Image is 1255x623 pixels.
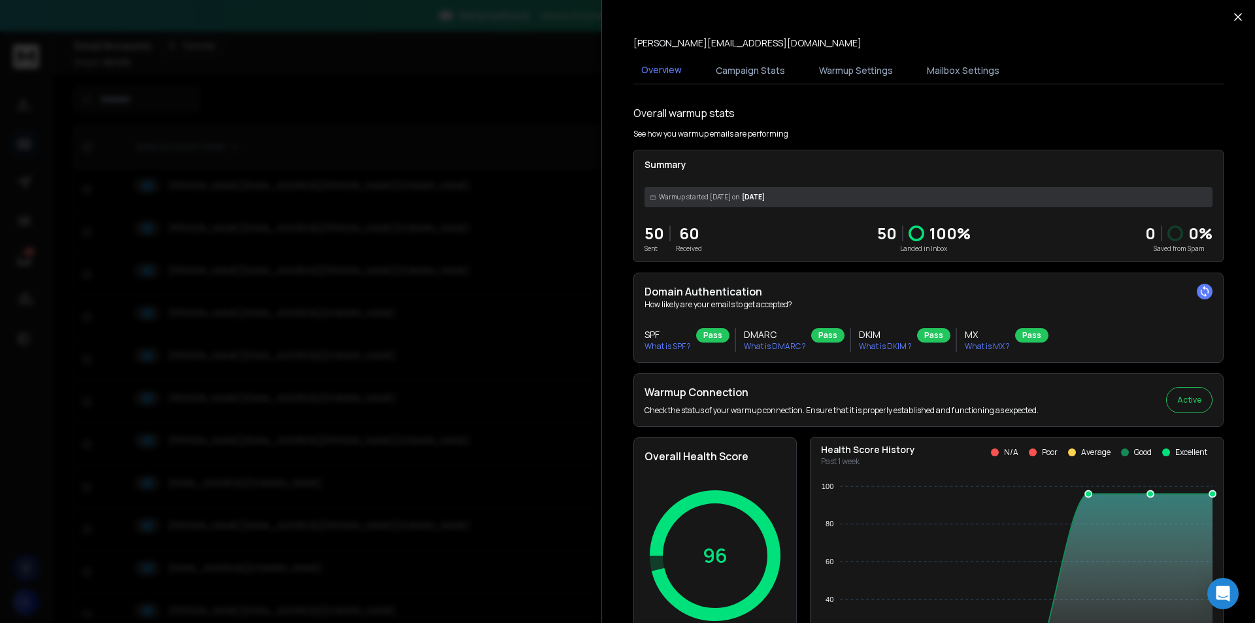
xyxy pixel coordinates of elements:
[633,129,788,139] p: See how you warmup emails are performing
[676,223,702,244] p: 60
[644,341,691,352] p: What is SPF ?
[644,384,1039,400] h2: Warmup Connection
[676,244,702,254] p: Received
[1145,222,1156,244] strong: 0
[1134,447,1152,458] p: Good
[659,192,739,202] span: Warmup started [DATE] on
[1166,387,1213,413] button: Active
[644,244,664,254] p: Sent
[965,341,1010,352] p: What is MX ?
[821,443,915,456] p: Health Score History
[917,328,950,343] div: Pass
[1188,223,1213,244] p: 0 %
[644,223,664,244] p: 50
[644,448,786,464] h2: Overall Health Score
[1042,447,1058,458] p: Poor
[811,328,845,343] div: Pass
[965,328,1010,341] h3: MX
[708,56,793,85] button: Campaign Stats
[744,328,806,341] h3: DMARC
[1004,447,1018,458] p: N/A
[644,405,1039,416] p: Check the status of your warmup connection. Ensure that it is properly established and functionin...
[1207,578,1239,609] div: Open Intercom Messenger
[696,328,729,343] div: Pass
[1081,447,1111,458] p: Average
[1145,244,1213,254] p: Saved from Spam
[919,56,1007,85] button: Mailbox Settings
[644,284,1213,299] h2: Domain Authentication
[744,341,806,352] p: What is DMARC ?
[929,223,971,244] p: 100 %
[644,299,1213,310] p: How likely are your emails to get accepted?
[644,328,691,341] h3: SPF
[633,37,862,50] p: [PERSON_NAME][EMAIL_ADDRESS][DOMAIN_NAME]
[877,223,897,244] p: 50
[826,520,833,528] tspan: 80
[644,187,1213,207] div: [DATE]
[877,244,971,254] p: Landed in Inbox
[859,341,912,352] p: What is DKIM ?
[826,558,833,565] tspan: 60
[859,328,912,341] h3: DKIM
[703,544,728,567] p: 96
[633,105,735,121] h1: Overall warmup stats
[633,56,690,86] button: Overview
[811,56,901,85] button: Warmup Settings
[826,596,833,603] tspan: 40
[644,158,1213,171] p: Summary
[822,482,833,490] tspan: 100
[1175,447,1207,458] p: Excellent
[1015,328,1048,343] div: Pass
[821,456,915,467] p: Past 1 week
